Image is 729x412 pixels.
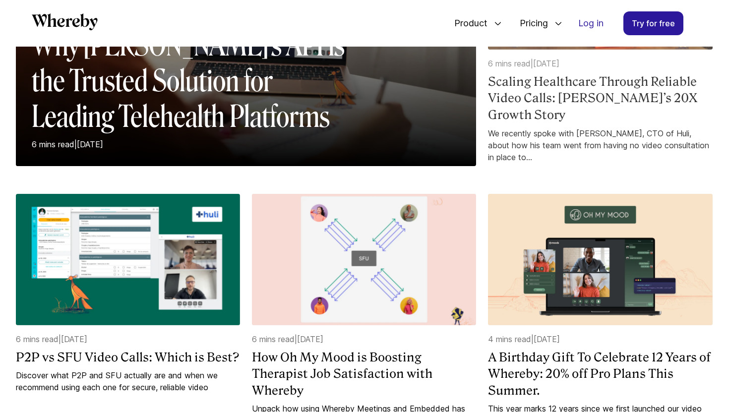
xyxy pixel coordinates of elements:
[623,11,683,35] a: Try for free
[32,13,98,30] svg: Whereby
[570,12,611,35] a: Log in
[32,27,354,134] h2: Why [PERSON_NAME]’s API is the Trusted Solution for Leading Telehealth Platforms
[32,13,98,34] a: Whereby
[488,127,712,163] a: We recently spoke with [PERSON_NAME], CTO of Huli, about how his team went from having no video c...
[32,138,354,150] p: 6 mins read | [DATE]
[444,7,490,40] span: Product
[16,349,240,366] a: P2P vs SFU Video Calls: Which is Best?
[510,7,550,40] span: Pricing
[488,73,712,123] a: Scaling Healthcare Through Reliable Video Calls: [PERSON_NAME]’s 20X Growth Story
[16,369,240,393] a: Discover what P2P and SFU actually are and when we recommend using each one for secure, reliable ...
[252,333,476,345] p: 6 mins read | [DATE]
[488,349,712,399] a: A Birthday Gift To Celebrate 12 Years of Whereby: 20% off Pro Plans This Summer.
[488,333,712,345] p: 4 mins read | [DATE]
[252,349,476,399] a: How Oh My Mood is Boosting Therapist Job Satisfaction with Whereby
[16,333,240,345] p: 6 mins read | [DATE]
[488,58,712,69] p: 6 mins read | [DATE]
